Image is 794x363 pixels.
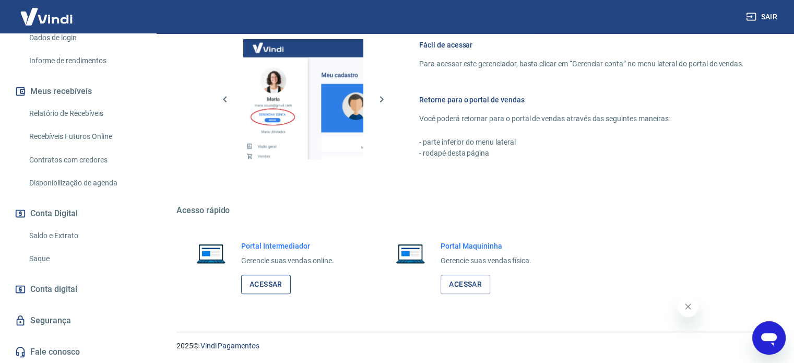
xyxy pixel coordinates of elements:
p: Você poderá retornar para o portal de vendas através das seguintes maneiras: [419,113,744,124]
iframe: Fechar mensagem [678,296,698,317]
h6: Portal Intermediador [241,241,334,251]
h6: Portal Maquininha [441,241,531,251]
a: Conta digital [13,278,144,301]
a: Segurança [13,309,144,332]
a: Informe de rendimentos [25,50,144,72]
p: Gerencie suas vendas física. [441,255,531,266]
p: - parte inferior do menu lateral [419,137,744,148]
button: Meus recebíveis [13,80,144,103]
h5: Acesso rápido [176,205,769,216]
a: Acessar [241,275,291,294]
img: Imagem de um notebook aberto [388,241,432,266]
a: Acessar [441,275,490,294]
a: Contratos com credores [25,149,144,171]
button: Conta Digital [13,202,144,225]
a: Saque [25,248,144,270]
p: - rodapé desta página [419,148,744,159]
a: Saldo e Extrato [25,225,144,247]
p: Para acessar este gerenciador, basta clicar em “Gerenciar conta” no menu lateral do portal de ven... [419,58,744,69]
img: Imagem de um notebook aberto [189,241,233,266]
h6: Retorne para o portal de vendas [419,95,744,105]
p: Gerencie suas vendas online. [241,255,334,266]
a: Vindi Pagamentos [200,342,259,350]
span: Olá! Precisa de ajuda? [6,7,88,16]
span: Conta digital [30,282,77,297]
a: Relatório de Recebíveis [25,103,144,124]
button: Sair [744,7,781,27]
p: 2025 © [176,341,769,352]
img: Vindi [13,1,80,32]
iframe: Botão para abrir a janela de mensagens [752,321,786,355]
a: Recebíveis Futuros Online [25,126,144,147]
a: Disponibilização de agenda [25,172,144,194]
h6: Fácil de acessar [419,40,744,50]
img: Imagem da dashboard mostrando o botão de gerenciar conta na sidebar no lado esquerdo [243,39,363,159]
a: Dados de login [25,27,144,49]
